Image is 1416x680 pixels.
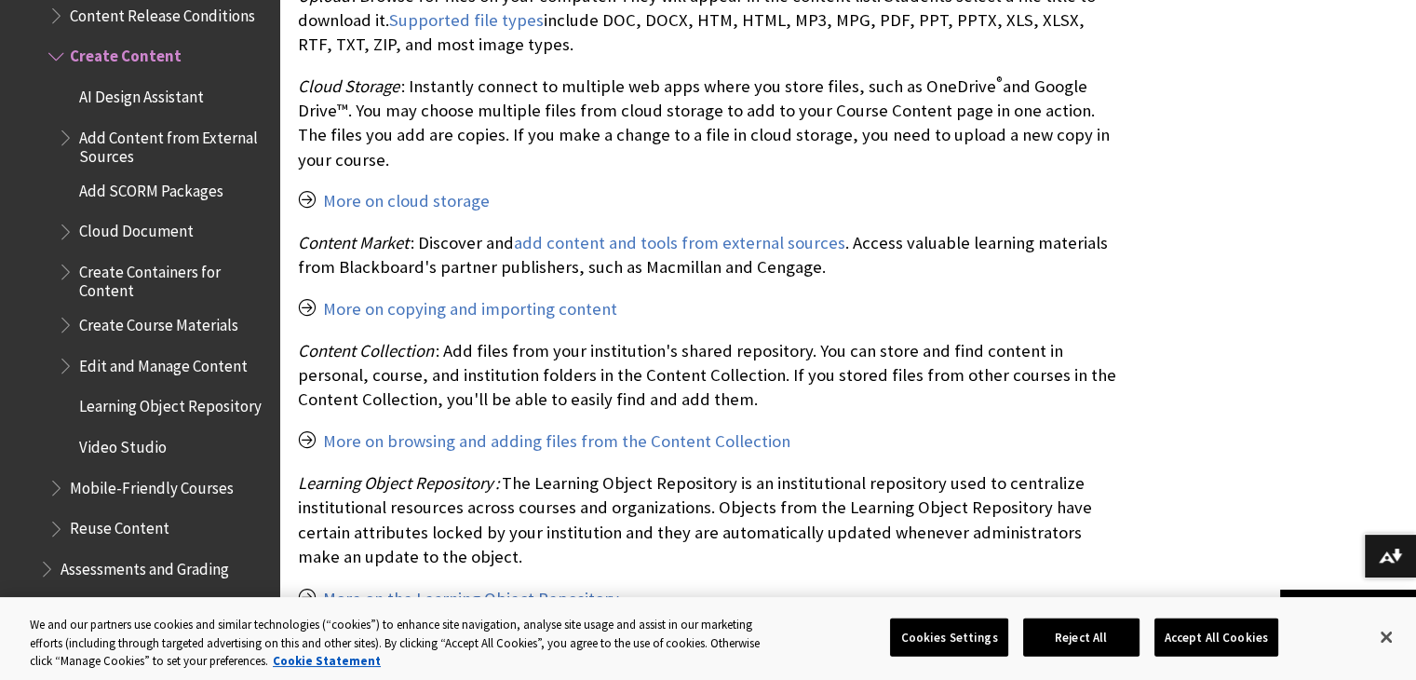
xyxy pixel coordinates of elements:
p: The Learning Object Repository is an institutional repository used to centralize institutional re... [298,471,1122,569]
button: Reject All [1023,618,1140,657]
span: Mobile-Friendly Courses [70,472,234,497]
a: Supported file types [389,9,544,32]
a: Back to top [1280,590,1416,624]
div: We and our partners use cookies and similar technologies (“cookies”) to enhance site navigation, ... [30,616,779,671]
span: Video Studio [79,431,167,456]
button: Accept All Cookies [1154,618,1278,657]
span: Content Collection [298,340,434,361]
a: More information about your privacy, opens in a new tab [273,653,381,669]
span: AI Design Assistant [79,81,204,106]
span: Learning Object Repository [298,472,493,494]
a: add content and tools from external sources [514,232,845,254]
span: Add Content from External Sources [79,122,266,166]
span: Assessments and Grading [61,553,229,578]
p: : Discover and . Access valuable learning materials from Blackboard's partner publishers, such as... [298,231,1122,279]
span: Interact with Students [61,594,215,619]
a: More on copying and importing content [323,298,617,320]
p: : Add files from your institution's shared repository. You can store and find content in personal... [298,339,1122,413]
span: Reuse Content [70,513,169,538]
sup: ® [996,73,1003,89]
p: : Instantly connect to multiple web apps where you store files, such as OneDrive and Google Drive... [298,75,1122,172]
a: More on the Learning Object Repository [323,588,619,610]
span: Create Course Materials [79,309,238,334]
span: Create Containers for Content [79,256,266,300]
span: Edit and Manage Content [79,350,248,375]
span: Create Content [70,41,182,66]
span: Learning Object Repository [79,391,262,416]
span: Cloud Document [79,216,194,241]
a: More on browsing and adding files from the Content Collection [323,430,790,453]
a: More on cloud storage [323,190,490,212]
button: Cookies Settings [890,618,1007,657]
span: Content Market [298,232,409,253]
span: : [495,472,500,494]
button: Close [1366,617,1407,658]
span: Add SCORM Packages [79,175,223,200]
span: Cloud Storage [298,75,399,97]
